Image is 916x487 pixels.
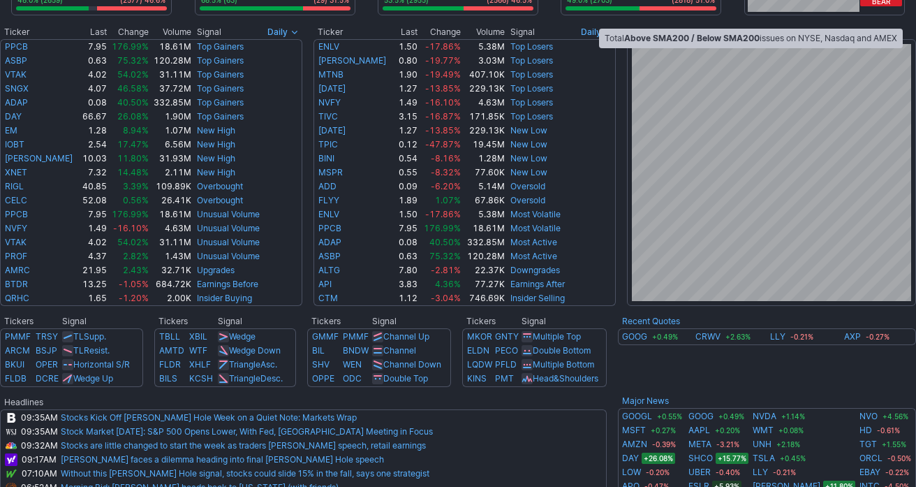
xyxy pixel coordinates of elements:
[149,110,192,124] td: 1.90M
[461,82,505,96] td: 229.13K
[73,359,130,370] a: Horizontal S/R
[149,25,192,39] th: Volume
[425,209,461,219] span: -17.86%
[197,139,235,150] a: New High
[149,194,192,208] td: 26.41K
[461,235,505,249] td: 332.85M
[581,25,601,39] span: Daily
[5,345,30,356] a: ARCM
[73,373,113,384] a: Wedge Up
[119,279,149,289] span: -1.05%
[318,209,339,219] a: ENLV
[159,331,180,342] a: TBLL
[461,208,505,221] td: 5.38M
[117,83,149,94] span: 46.58%
[425,69,461,80] span: -19.49%
[5,139,24,150] a: IOBT
[149,39,192,54] td: 18.61M
[424,223,461,233] span: 176.99%
[123,265,149,275] span: 2.43%
[510,237,557,247] a: Most Active
[688,423,710,437] a: AAPL
[510,83,553,94] a: Top Losers
[80,110,108,124] td: 66.67
[318,279,332,289] a: API
[117,153,149,163] span: 11.80%
[495,331,519,342] a: GNTY
[197,27,221,38] span: Signal
[5,265,30,275] a: AMRC
[197,251,260,261] a: Unusual Volume
[5,223,27,233] a: NVFY
[695,330,721,344] a: CRWV
[80,39,108,54] td: 7.95
[396,291,419,306] td: 1.12
[461,263,505,277] td: 22.37K
[197,293,252,303] a: Insider Buying
[396,249,419,263] td: 0.63
[5,373,27,384] a: FLDB
[461,180,505,194] td: 5.14M
[510,181,545,191] a: Oversold
[753,437,771,451] a: UNH
[396,39,419,54] td: 1.50
[80,263,108,277] td: 21.95
[510,265,560,275] a: Downgrades
[383,345,416,356] a: Channel
[510,153,547,163] a: New Low
[149,221,192,235] td: 4.63M
[622,409,652,423] a: GOOGL
[396,277,419,291] td: 3.83
[149,291,192,306] td: 2.00K
[197,97,244,108] a: Top Gainers
[117,69,149,80] span: 54.02%
[73,331,106,342] a: TLSupp.
[429,251,461,261] span: 75.32%
[318,265,340,275] a: ALTG
[396,124,419,138] td: 1.27
[5,97,28,108] a: ADAP
[36,331,58,342] a: TRSY
[189,345,207,356] a: WTF
[80,277,108,291] td: 13.25
[123,195,149,205] span: 0.56%
[197,195,243,205] a: Overbought
[264,25,302,39] button: Signals interval
[396,152,419,166] td: 0.54
[113,223,149,233] span: -16.10%
[123,181,149,191] span: 3.39%
[61,426,433,437] a: Stock Market [DATE]: S&P 500 Opens Lower, With Fed, [GEOGRAPHIC_DATA] Meeting in Focus
[229,359,277,370] a: TriangleAsc.
[5,83,29,94] a: SNGX
[510,209,561,219] a: Most Volatile
[577,25,616,39] button: Signals interval
[117,111,149,122] span: 26.08%
[5,55,27,66] a: ASBP
[622,316,680,326] b: Recent Quotes
[313,25,396,39] th: Ticker
[80,124,108,138] td: 1.28
[461,221,505,235] td: 18.61M
[197,265,235,275] a: Upgrades
[61,454,384,465] a: [PERSON_NAME] faces a dilemma heading into final [PERSON_NAME] Hole speech
[461,249,505,263] td: 120.28M
[149,96,192,110] td: 332.85M
[80,82,108,96] td: 4.07
[80,25,108,39] th: Last
[624,33,760,43] b: Above SMA200 / Below SMA200
[61,412,357,423] a: Stocks Kick Off [PERSON_NAME] Hole Week on a Quiet Note: Markets Wrap
[80,235,108,249] td: 4.02
[396,166,419,180] td: 0.55
[80,194,108,208] td: 52.08
[80,180,108,194] td: 40.85
[510,251,557,261] a: Most Active
[461,277,505,291] td: 77.27K
[80,221,108,235] td: 1.49
[80,166,108,180] td: 7.32
[73,345,84,356] span: TL
[425,55,461,66] span: -19.77%
[108,25,149,39] th: Change
[229,373,283,384] a: TriangleDesc.
[431,181,461,191] span: -6.20%
[383,359,441,370] a: Channel Down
